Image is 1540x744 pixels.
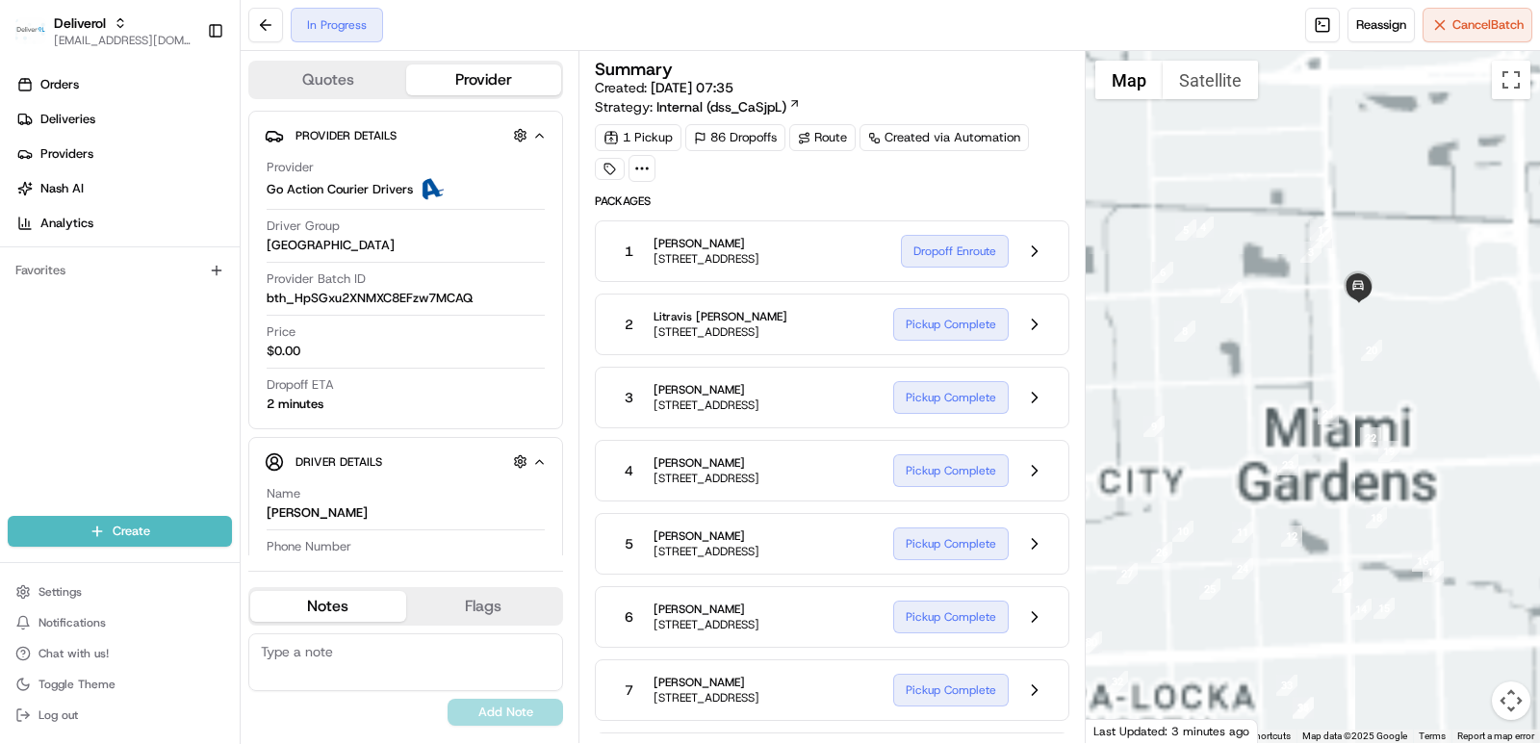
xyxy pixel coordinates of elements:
span: Map data ©2025 Google [1302,731,1407,741]
span: [STREET_ADDRESS] [654,251,759,267]
span: 3 [625,388,633,407]
a: Route [789,124,856,151]
button: Toggle fullscreen view [1492,61,1530,99]
span: Analytics [40,215,93,232]
div: 34 [1293,698,1314,719]
div: 20 [1361,340,1382,361]
div: 26 [1151,542,1172,563]
span: [STREET_ADDRESS] [654,544,759,559]
div: 35 [1293,697,1314,718]
span: [STREET_ADDRESS] [654,398,759,413]
button: Driver Details [265,446,547,477]
div: 14 [1350,599,1372,620]
div: 4 [1193,217,1214,238]
div: [PERSON_NAME] [267,504,368,522]
div: 5 [1175,219,1196,241]
span: Provider Details [295,128,397,143]
span: 7 [625,680,633,700]
span: Settings [38,584,82,600]
div: 1 Pickup [595,124,681,151]
button: Notifications [8,609,232,636]
div: Favorites [8,255,232,286]
span: [EMAIL_ADDRESS][DOMAIN_NAME] [54,33,192,48]
div: 23 [1277,454,1298,475]
button: Quotes [250,64,406,95]
span: Reassign [1356,16,1406,34]
span: Driver Group [267,218,340,235]
span: [STREET_ADDRESS] [654,617,759,632]
span: bth_HpSGxu2XNMXC8EFzw7MCAQ [267,290,473,307]
button: Deliverol [54,13,106,33]
span: Create [113,523,150,540]
span: $0.00 [267,343,300,360]
span: Dropoff ETA [267,376,334,394]
div: 7 [1220,282,1242,303]
button: Show street map [1095,61,1163,99]
div: 16 [1412,551,1433,572]
span: Toggle Theme [38,677,115,692]
span: 2 [625,315,633,334]
button: Provider Details [265,119,547,151]
h3: Summary [595,61,673,78]
span: Name [267,485,300,502]
span: 5 [625,534,633,553]
span: [STREET_ADDRESS] [654,324,787,340]
div: 12 [1281,526,1302,547]
img: Google [1091,718,1154,743]
a: Providers [8,139,240,169]
div: 2 [1311,227,1332,248]
button: Map camera controls [1492,681,1530,720]
span: Price [267,323,295,341]
a: Open this area in Google Maps (opens a new window) [1091,718,1154,743]
div: 86 Dropoffs [685,124,785,151]
div: 32 [1107,671,1128,692]
span: Log out [38,707,78,723]
span: Chat with us! [38,646,109,661]
button: Chat with us! [8,640,232,667]
div: 2 minutes [267,396,323,413]
div: 18 [1366,507,1387,528]
span: Notifications [38,615,106,630]
span: [PERSON_NAME] [654,382,759,398]
button: Toggle Theme [8,671,232,698]
button: DeliverolDeliverol[EMAIL_ADDRESS][DOMAIN_NAME] [8,8,199,54]
a: Nash AI [8,173,240,204]
span: Providers [40,145,93,163]
a: Deliveries [8,104,240,135]
button: Flags [406,591,562,622]
div: 8 [1174,321,1195,342]
div: Last Updated: 3 minutes ago [1086,719,1258,743]
span: [STREET_ADDRESS] [654,690,759,706]
a: Internal (dss_CaSjpL) [656,97,801,116]
span: [PERSON_NAME] [654,675,759,690]
span: [DATE] 07:35 [651,79,733,96]
span: Phone Number [267,538,351,555]
div: 27 [1116,563,1138,584]
a: Report a map error [1457,731,1534,741]
span: [PERSON_NAME] [654,602,759,617]
button: Create [8,516,232,547]
a: Analytics [8,208,240,239]
span: Litravis [PERSON_NAME] [654,309,787,324]
div: 9 [1143,416,1165,437]
span: [GEOGRAPHIC_DATA] [267,237,395,254]
div: 11 [1232,522,1253,543]
span: Deliveries [40,111,95,128]
span: 4 [625,461,633,480]
button: Settings [8,578,232,605]
div: 15 [1373,598,1395,619]
span: Driver Details [295,454,382,470]
div: 21 [1318,403,1339,424]
a: Created via Automation [860,124,1029,151]
div: 3 [1300,242,1322,263]
a: Orders [8,69,240,100]
span: [PERSON_NAME] [654,236,759,251]
button: Show satellite imagery [1163,61,1258,99]
div: 6 [1152,262,1173,283]
span: Go Action Courier Drivers [267,181,413,198]
button: Provider [406,64,562,95]
div: 13 [1332,572,1353,593]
